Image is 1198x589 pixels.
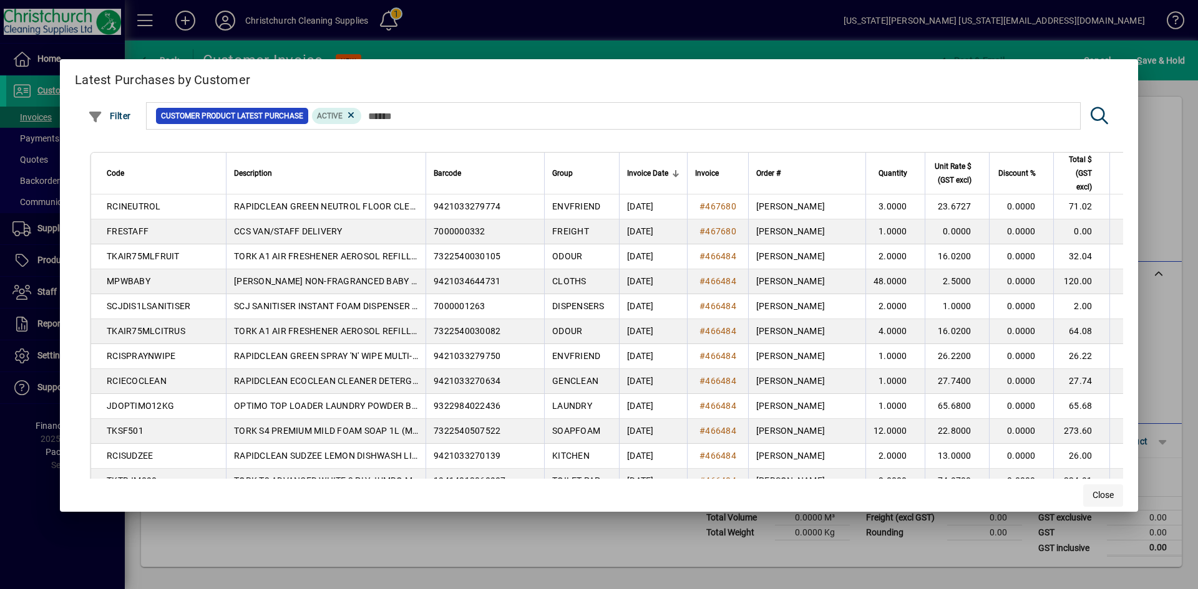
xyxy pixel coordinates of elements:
span: 466484 [705,451,736,461]
td: 22.8000 [925,419,989,444]
span: 466484 [705,326,736,336]
span: Discount % [998,166,1036,180]
span: FREIGHT [552,226,589,236]
span: Description [234,166,272,180]
span: Barcode [434,166,461,180]
td: 64.08 [1053,319,1110,344]
td: 1.0000 [865,219,925,244]
span: Active [317,112,343,120]
span: Group [552,166,573,180]
td: 224.91 [1053,469,1110,494]
a: #466484 [695,349,741,363]
span: # [699,276,705,286]
td: 3.0000 [865,194,925,219]
a: #466484 [695,374,741,388]
td: [PERSON_NAME] [748,294,865,319]
span: # [699,426,705,436]
span: KITCHEN [552,451,590,461]
td: 13.0000 [925,444,989,469]
td: 0.0000 [925,219,989,244]
td: 0.0000 [989,194,1053,219]
td: 1.0000 [865,344,925,369]
a: #466484 [695,274,741,288]
span: RCISUDZEE [107,451,153,461]
a: #467680 [695,199,741,213]
a: #466484 [695,299,741,313]
td: 2.00 [1053,294,1110,319]
span: Total $ (GST excl) [1061,153,1093,194]
span: # [699,451,705,461]
span: 466484 [705,476,736,486]
span: TORK A1 AIR FRESHENER AEROSOL REFILL 75ML - TROPICAL FRUIT [DG-C2] (MPI C102) [234,251,593,261]
span: RAPIDCLEAN SUDZEE LEMON DISHWASH LIQUID 5L (MPI C32) [234,451,487,461]
div: Total $ (GST excl) [1061,153,1104,194]
span: ODOUR [552,326,582,336]
div: Unit Rate $ (GST excl) [933,160,983,187]
td: 0.0000 [989,219,1053,244]
td: [DATE] [619,444,687,469]
span: Code [107,166,124,180]
span: ENVFRIEND [552,351,600,361]
button: Filter [85,105,134,127]
span: LAUNDRY [552,401,592,411]
span: 466484 [705,301,736,311]
td: [PERSON_NAME] [748,394,865,419]
span: # [699,326,705,336]
td: [DATE] [619,194,687,219]
td: 1.0000 [925,294,989,319]
a: #466484 [695,424,741,438]
span: [PERSON_NAME] NON-FRAGRANCED BABY WIPES 80S [234,276,455,286]
a: #466484 [695,399,741,413]
span: MPWBABY [107,276,150,286]
td: 2.5000 [925,269,989,294]
td: [PERSON_NAME] [748,194,865,219]
td: [DATE] [619,294,687,319]
span: 467680 [705,226,736,236]
td: [PERSON_NAME] [748,319,865,344]
div: Invoice [695,166,741,180]
div: Description [234,166,418,180]
td: 32.04 [1053,244,1110,269]
span: 466484 [705,251,736,261]
span: CLOTHS [552,276,587,286]
td: 1.0000 [865,369,925,394]
td: [DATE] [619,419,687,444]
span: Quantity [879,166,907,180]
span: # [699,301,705,311]
div: Code [107,166,218,180]
span: TORK A1 AIR FRESHENER AEROSOL REFILL 75ML - CITRUS [DG-C2] (MPI C102) [234,326,554,336]
span: ODOUR [552,251,582,261]
span: 466484 [705,426,736,436]
td: 74.9700 [925,469,989,494]
td: 23.6727 [925,194,989,219]
td: 26.00 [1053,444,1110,469]
span: SOAPFOAM [552,426,600,436]
td: 0.0000 [989,419,1053,444]
span: JDOPTIMO12KG [107,401,174,411]
td: 27.7400 [925,369,989,394]
h2: Latest Purchases by Customer [60,59,1138,95]
span: TKTRJM898 [107,476,157,486]
span: 9421033270139 [434,451,500,461]
a: #466484 [695,249,741,263]
span: Invoice Date [627,166,668,180]
div: Quantity [874,166,918,180]
td: [PERSON_NAME] [748,269,865,294]
td: 1.0000 [865,394,925,419]
span: ENVFRIEND [552,201,600,211]
td: 16.0200 [925,319,989,344]
span: # [699,226,705,236]
div: Order # [756,166,858,180]
td: 26.2200 [925,344,989,369]
span: 9421033270634 [434,376,500,386]
td: 0.0000 [989,244,1053,269]
span: DISPENSERS [552,301,605,311]
td: 120.00 [1053,269,1110,294]
span: 19414812068987 [434,476,506,486]
td: [DATE] [619,319,687,344]
span: 7322540507522 [434,426,500,436]
a: #467680 [695,224,741,238]
span: 9421033279774 [434,201,500,211]
span: 9421034644731 [434,276,500,286]
span: # [699,351,705,361]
